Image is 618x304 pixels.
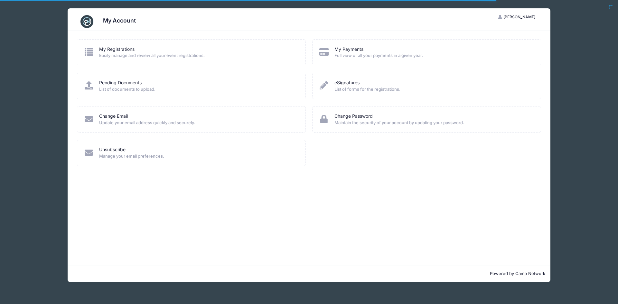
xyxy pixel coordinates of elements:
[99,86,297,93] span: List of documents to upload.
[99,146,126,153] a: Unsubscribe
[99,120,297,126] span: Update your email address quickly and securely.
[80,15,93,28] img: CampNetwork
[334,46,363,53] a: My Payments
[99,79,142,86] a: Pending Documents
[334,79,360,86] a: eSignatures
[99,113,128,120] a: Change Email
[493,12,541,23] button: [PERSON_NAME]
[334,120,532,126] span: Maintain the security of your account by updating your password.
[99,46,135,53] a: My Registrations
[334,52,532,59] span: Full view of all your payments in a given year.
[99,52,297,59] span: Easily manage and review all your event registrations.
[334,113,373,120] a: Change Password
[334,86,532,93] span: List of forms for the registrations.
[503,14,535,19] span: [PERSON_NAME]
[73,271,545,277] p: Powered by Camp Network
[99,153,297,160] span: Manage your email preferences.
[103,17,136,24] h3: My Account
